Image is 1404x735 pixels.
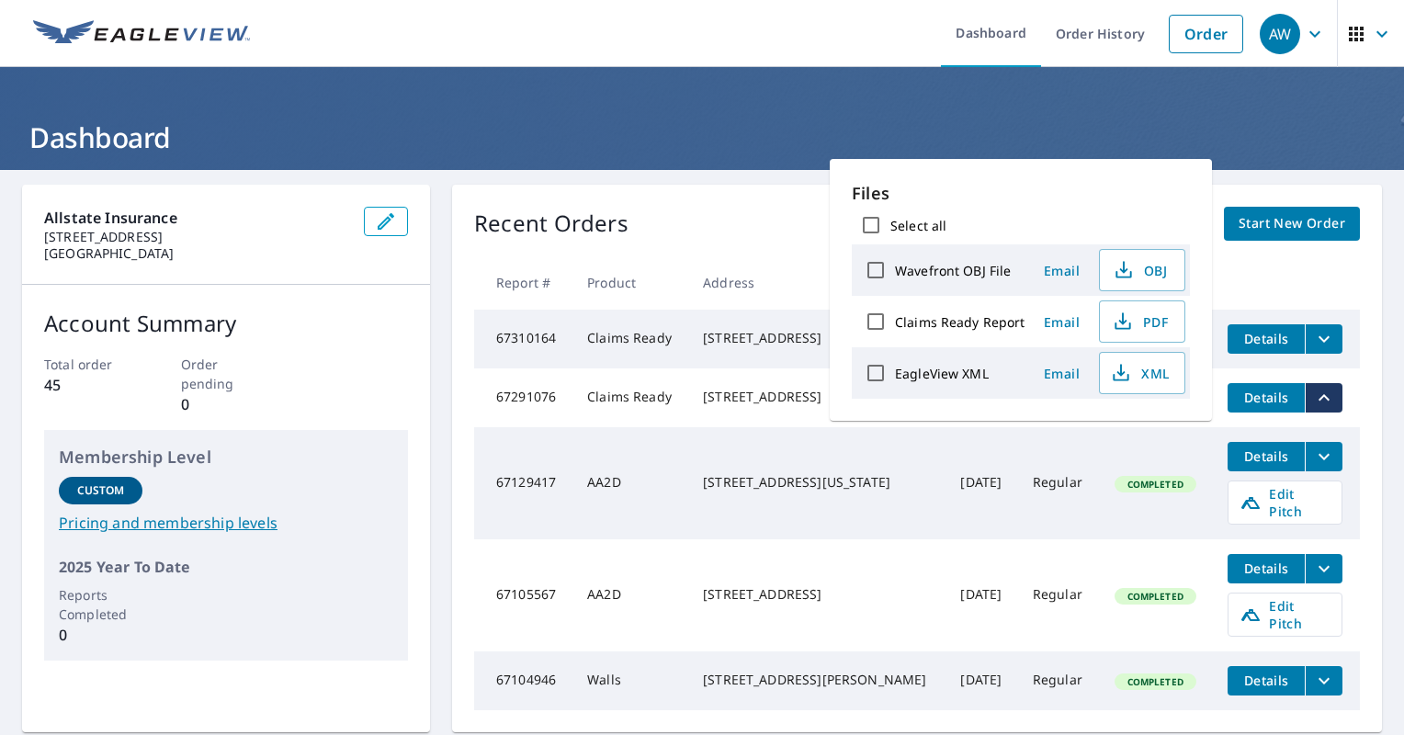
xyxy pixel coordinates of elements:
[1228,554,1305,583] button: detailsBtn-67105567
[945,651,1017,710] td: [DATE]
[1099,352,1185,394] button: XML
[44,207,349,229] p: Allstate Insurance
[474,368,572,427] td: 67291076
[1111,259,1170,281] span: OBJ
[1305,442,1342,471] button: filesDropdownBtn-67129417
[77,482,125,499] p: Custom
[44,355,135,374] p: Total order
[1305,324,1342,354] button: filesDropdownBtn-67310164
[1228,324,1305,354] button: detailsBtn-67310164
[1239,330,1294,347] span: Details
[945,427,1017,539] td: [DATE]
[1224,207,1360,241] a: Start New Order
[688,255,945,310] th: Address
[1018,427,1100,539] td: Regular
[44,307,408,340] p: Account Summary
[1240,597,1330,632] span: Edit Pitch
[703,329,931,347] div: [STREET_ADDRESS]
[59,556,393,578] p: 2025 Year To Date
[572,651,688,710] td: Walls
[181,355,272,393] p: Order pending
[474,539,572,651] td: 67105567
[1033,308,1092,336] button: Email
[474,427,572,539] td: 67129417
[59,512,393,534] a: Pricing and membership levels
[572,310,688,368] td: Claims Ready
[895,365,989,382] label: EagleView XML
[572,539,688,651] td: AA2D
[890,217,946,234] label: Select all
[572,427,688,539] td: AA2D
[59,585,142,624] p: Reports Completed
[44,229,349,245] p: [STREET_ADDRESS]
[1111,311,1170,333] span: PDF
[703,473,931,492] div: [STREET_ADDRESS][US_STATE]
[1239,560,1294,577] span: Details
[703,388,931,406] div: [STREET_ADDRESS]
[895,313,1025,331] label: Claims Ready Report
[1040,262,1084,279] span: Email
[44,374,135,396] p: 45
[1116,675,1195,688] span: Completed
[1099,300,1185,343] button: PDF
[1239,389,1294,406] span: Details
[474,310,572,368] td: 67310164
[703,585,931,604] div: [STREET_ADDRESS]
[703,671,931,689] div: [STREET_ADDRESS][PERSON_NAME]
[1228,481,1342,525] a: Edit Pitch
[1169,15,1243,53] a: Order
[1239,672,1294,689] span: Details
[572,255,688,310] th: Product
[1239,212,1345,235] span: Start New Order
[1228,383,1305,413] button: detailsBtn-67291076
[1040,365,1084,382] span: Email
[474,207,628,241] p: Recent Orders
[1033,256,1092,285] button: Email
[33,20,250,48] img: EV Logo
[945,539,1017,651] td: [DATE]
[1305,554,1342,583] button: filesDropdownBtn-67105567
[1116,590,1195,603] span: Completed
[1260,14,1300,54] div: AW
[1018,539,1100,651] td: Regular
[59,624,142,646] p: 0
[22,119,1382,156] h1: Dashboard
[895,262,1011,279] label: Wavefront OBJ File
[59,445,393,469] p: Membership Level
[572,368,688,427] td: Claims Ready
[1033,359,1092,388] button: Email
[1018,651,1100,710] td: Regular
[181,393,272,415] p: 0
[852,181,1190,206] p: Files
[1040,313,1084,331] span: Email
[1228,593,1342,637] a: Edit Pitch
[474,255,572,310] th: Report #
[1305,666,1342,695] button: filesDropdownBtn-67104946
[1111,362,1170,384] span: XML
[1116,478,1195,491] span: Completed
[1240,485,1330,520] span: Edit Pitch
[1305,383,1342,413] button: filesDropdownBtn-67291076
[1228,442,1305,471] button: detailsBtn-67129417
[474,651,572,710] td: 67104946
[1239,447,1294,465] span: Details
[44,245,349,262] p: [GEOGRAPHIC_DATA]
[1228,666,1305,695] button: detailsBtn-67104946
[1099,249,1185,291] button: OBJ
